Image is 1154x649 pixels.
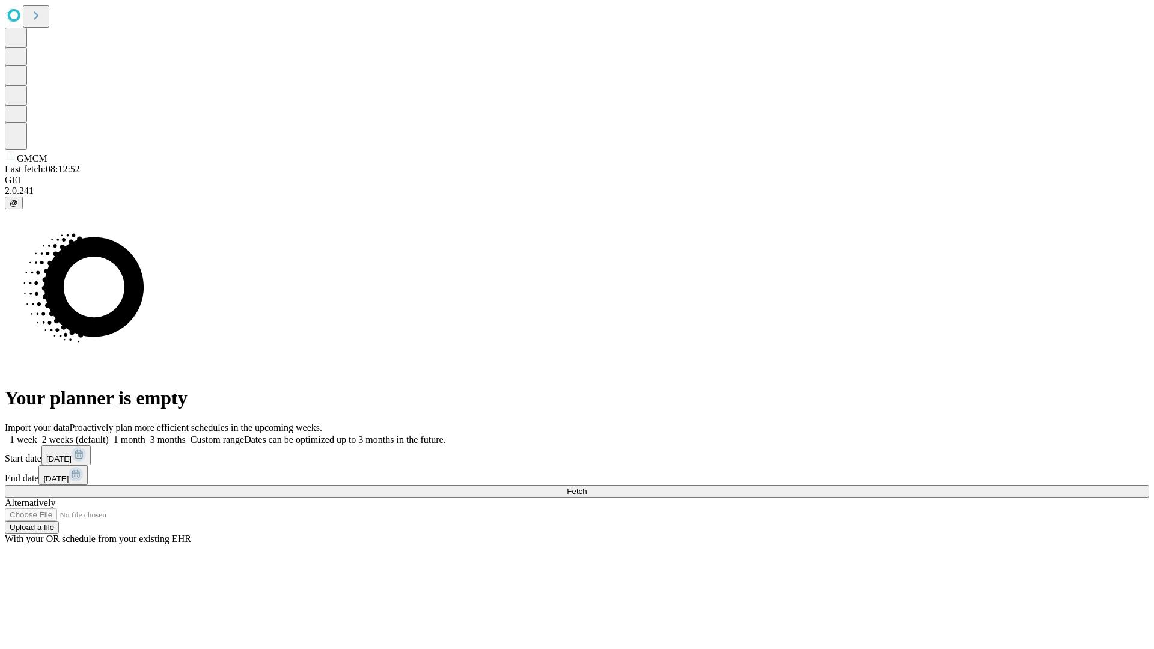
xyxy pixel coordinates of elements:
[244,434,445,445] span: Dates can be optimized up to 3 months in the future.
[567,487,587,496] span: Fetch
[70,422,322,433] span: Proactively plan more efficient schedules in the upcoming weeks.
[41,445,91,465] button: [DATE]
[5,387,1149,409] h1: Your planner is empty
[38,465,88,485] button: [DATE]
[5,498,55,508] span: Alternatively
[5,485,1149,498] button: Fetch
[46,454,72,463] span: [DATE]
[5,445,1149,465] div: Start date
[43,474,69,483] span: [DATE]
[10,434,37,445] span: 1 week
[5,534,191,544] span: With your OR schedule from your existing EHR
[5,164,80,174] span: Last fetch: 08:12:52
[5,465,1149,485] div: End date
[5,186,1149,197] div: 2.0.241
[42,434,109,445] span: 2 weeks (default)
[150,434,186,445] span: 3 months
[5,197,23,209] button: @
[114,434,145,445] span: 1 month
[17,153,47,163] span: GMCM
[5,422,70,433] span: Import your data
[5,175,1149,186] div: GEI
[191,434,244,445] span: Custom range
[10,198,18,207] span: @
[5,521,59,534] button: Upload a file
